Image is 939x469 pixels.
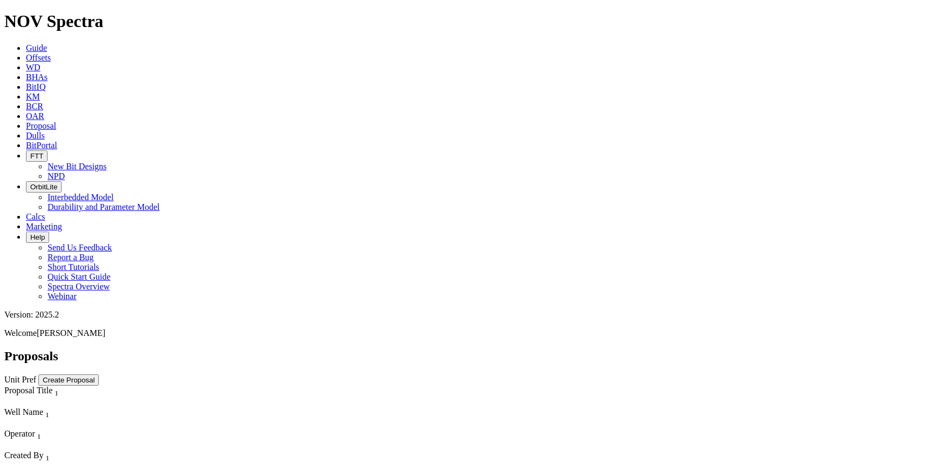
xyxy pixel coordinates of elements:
a: BHAs [26,72,48,82]
a: KM [26,92,40,101]
a: Durability and Parameter Model [48,202,160,212]
a: OAR [26,111,44,121]
span: Help [30,233,45,241]
div: Operator Sort None [4,429,153,441]
a: Marketing [26,222,62,231]
button: Help [26,232,49,243]
sub: 1 [45,411,49,419]
button: FTT [26,150,48,162]
h2: Proposals [4,349,935,364]
h1: NOV Spectra [4,11,935,31]
div: Sort None [4,429,153,451]
div: Proposal Title Sort None [4,386,152,398]
span: Sort None [45,451,49,460]
a: BCR [26,102,43,111]
a: Webinar [48,292,77,301]
span: Sort None [45,407,49,417]
a: Offsets [26,53,51,62]
a: Spectra Overview [48,282,110,291]
a: New Bit Designs [48,162,106,171]
span: Created By [4,451,43,460]
a: Report a Bug [48,253,93,262]
sub: 1 [45,454,49,462]
span: Operator [4,429,35,438]
span: OrbitLite [30,183,57,191]
div: Column Menu [4,398,152,407]
a: Short Tutorials [48,262,99,272]
span: FTT [30,152,43,160]
div: Sort None [4,386,152,407]
div: Column Menu [4,441,153,451]
a: BitIQ [26,82,45,91]
span: Sort None [55,386,58,395]
span: Sort None [37,429,41,438]
button: Create Proposal [38,374,99,386]
span: Proposal Title [4,386,52,395]
span: Well Name [4,407,43,417]
div: Well Name Sort None [4,407,153,419]
button: OrbitLite [26,181,62,193]
a: Calcs [26,212,45,221]
a: Quick Start Guide [48,272,110,281]
sub: 1 [55,389,58,397]
div: Created By Sort None [4,451,153,463]
a: WD [26,63,41,72]
div: Sort None [4,407,153,429]
a: NPD [48,171,65,181]
a: Unit Pref [4,375,36,384]
a: Interbedded Model [48,193,113,202]
a: Guide [26,43,47,52]
span: [PERSON_NAME] [37,328,105,338]
sub: 1 [37,432,41,440]
a: Send Us Feedback [48,243,112,252]
div: Column Menu [4,419,153,429]
div: Version: 2025.2 [4,310,935,320]
p: Welcome [4,328,935,338]
a: BitPortal [26,141,57,150]
a: Proposal [26,121,56,130]
a: Dulls [26,131,45,140]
